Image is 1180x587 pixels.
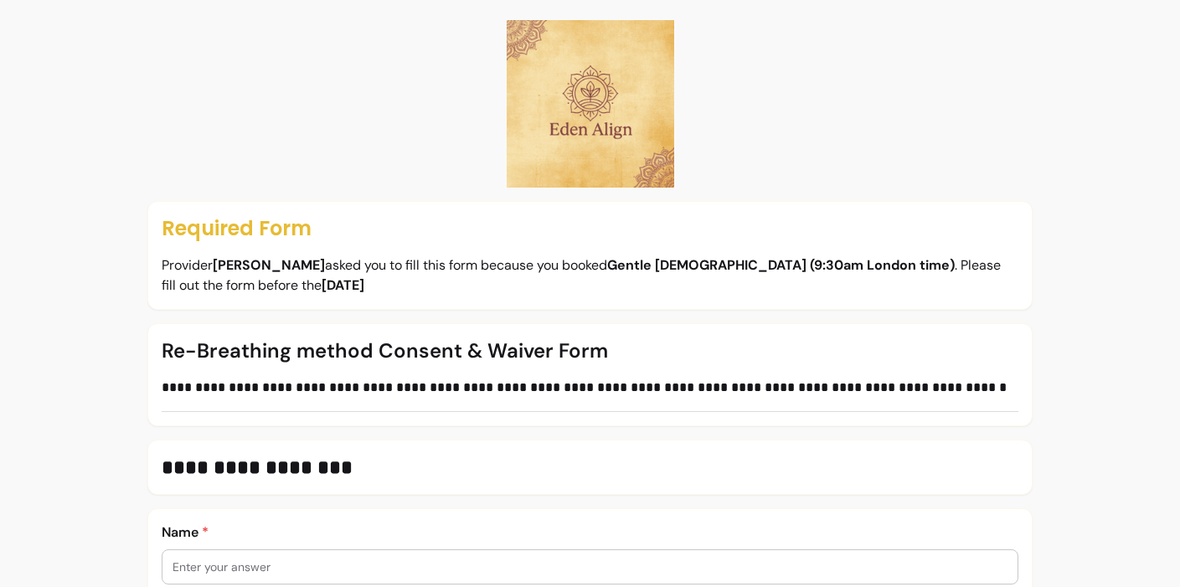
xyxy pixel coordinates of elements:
[162,523,1018,543] p: Name
[162,215,1018,242] p: Required Form
[162,337,1018,364] p: Re-Breathing method Consent & Waiver Form
[322,276,364,294] b: [DATE]
[162,255,1018,296] p: Provider asked you to fill this form because you booked . Please fill out the form before the
[213,256,325,274] b: [PERSON_NAME]
[607,256,955,274] b: Gentle [DEMOGRAPHIC_DATA] (9:30am London time)
[173,559,1007,575] input: Enter your answer
[507,20,674,188] img: Logo provider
